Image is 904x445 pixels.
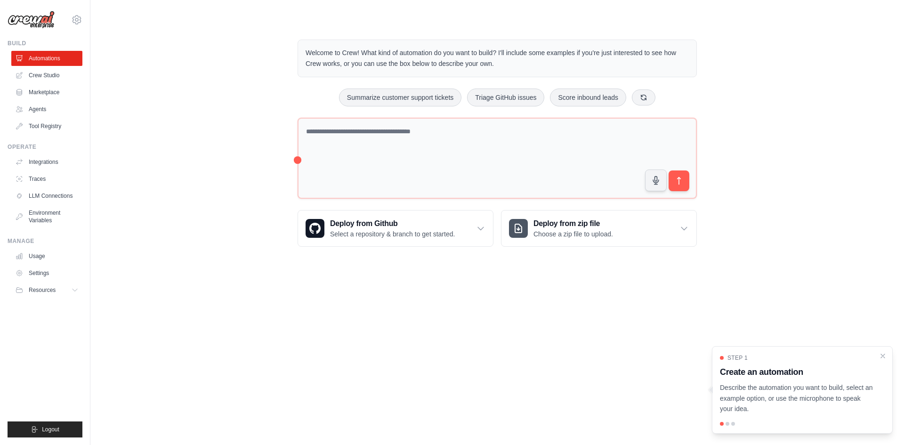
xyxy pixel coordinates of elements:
p: Select a repository & branch to get started. [330,229,455,239]
div: Operate [8,143,82,151]
a: Crew Studio [11,68,82,83]
a: Environment Variables [11,205,82,228]
a: Settings [11,266,82,281]
a: Automations [11,51,82,66]
button: Score inbound leads [550,89,626,106]
button: Close walkthrough [879,352,887,360]
button: Summarize customer support tickets [339,89,461,106]
h3: Deploy from Github [330,218,455,229]
button: Resources [11,283,82,298]
h3: Deploy from zip file [533,218,613,229]
div: Build [8,40,82,47]
p: Choose a zip file to upload. [533,229,613,239]
p: Describe the automation you want to build, select an example option, or use the microphone to spe... [720,382,873,414]
a: Traces [11,171,82,186]
div: Manage [8,237,82,245]
button: Triage GitHub issues [467,89,544,106]
span: Step 1 [727,354,748,362]
h3: Create an automation [720,365,873,379]
span: Resources [29,286,56,294]
a: Integrations [11,154,82,170]
span: Logout [42,426,59,433]
button: Logout [8,421,82,437]
a: Tool Registry [11,119,82,134]
a: Usage [11,249,82,264]
a: LLM Connections [11,188,82,203]
a: Agents [11,102,82,117]
p: Welcome to Crew! What kind of automation do you want to build? I'll include some examples if you'... [306,48,689,69]
img: Logo [8,11,55,29]
a: Marketplace [11,85,82,100]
